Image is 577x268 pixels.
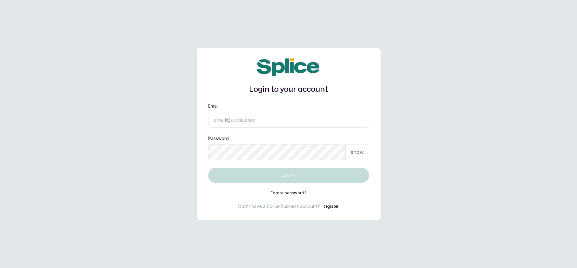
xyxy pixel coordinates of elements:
[208,103,219,109] label: Email
[271,191,306,196] button: Forgot password?
[351,148,364,156] p: show
[238,203,320,210] p: Don't have a Splice Business account?
[323,203,338,210] button: Register
[208,112,369,128] input: email@acme.com
[208,168,369,183] button: Log in
[208,135,229,142] label: Password
[208,84,369,95] h1: Login to your account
